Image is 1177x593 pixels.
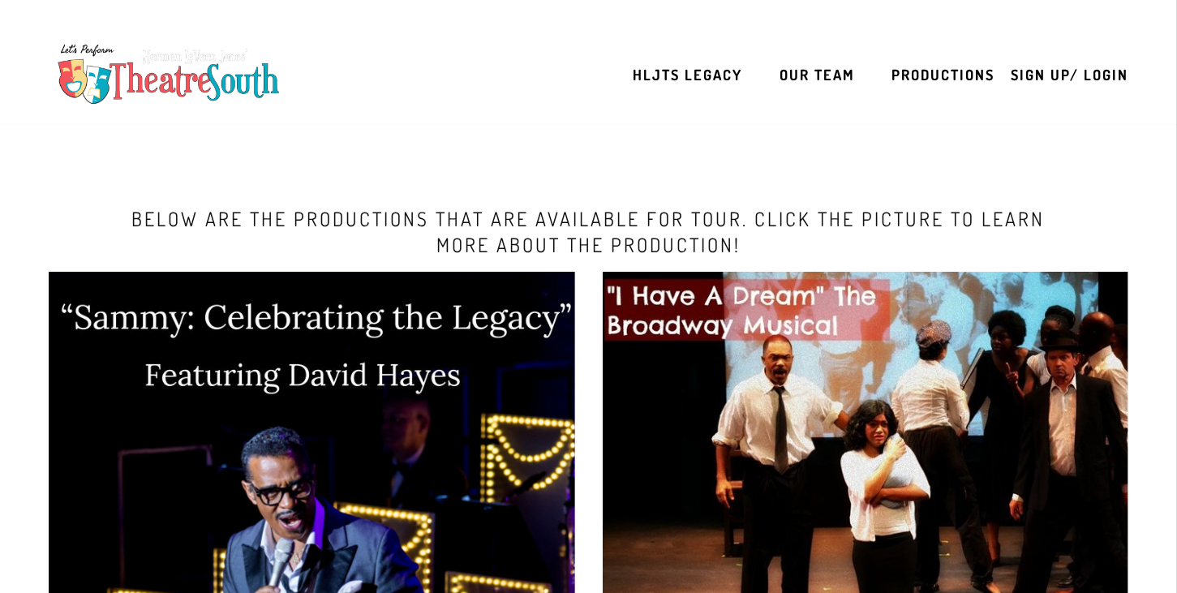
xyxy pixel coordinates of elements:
[780,58,855,91] a: Our Team
[1011,58,1128,91] a: Sign up/ Login
[633,58,742,91] a: HLJTS Legacy
[891,58,994,91] a: Productions
[49,37,289,113] img: TheatreSouth
[127,206,1050,258] h2: Below are the productions that are available for tour. Click the picture to learn more about the ...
